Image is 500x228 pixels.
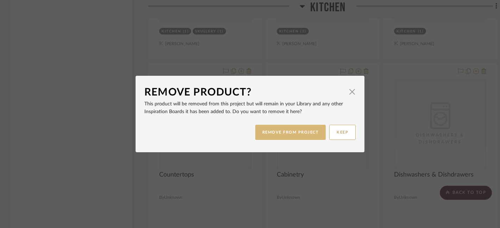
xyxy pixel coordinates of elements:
[329,125,356,140] button: KEEP
[144,85,345,100] div: Remove Product?
[345,85,359,99] button: Close
[255,125,326,140] button: REMOVE FROM PROJECT
[144,100,356,116] p: This product will be removed from this project but will remain in your Library and any other Insp...
[144,85,356,100] dialog-header: Remove Product?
